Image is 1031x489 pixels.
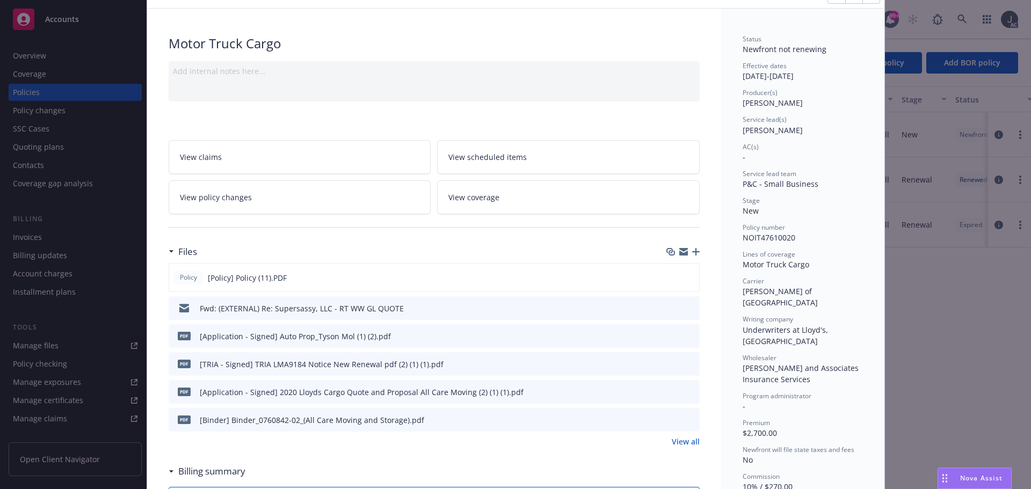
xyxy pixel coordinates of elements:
span: Wholesaler [743,353,776,362]
button: download file [669,303,677,314]
button: Nova Assist [938,468,1012,489]
a: View scheduled items [437,140,700,174]
h3: Billing summary [178,464,245,478]
span: Service lead team [743,169,796,178]
span: Underwriters at Lloyd's, [GEOGRAPHIC_DATA] [743,325,830,346]
span: Producer(s) [743,88,778,97]
span: pdf [178,332,191,340]
button: preview file [686,414,695,426]
span: Policy [178,273,199,282]
span: $2,700.00 [743,428,777,438]
span: Newfront will file state taxes and fees [743,445,854,454]
a: View claims [169,140,431,174]
span: View scheduled items [448,151,527,163]
button: download file [669,414,677,426]
a: View coverage [437,180,700,214]
div: Add internal notes here... [173,65,695,77]
button: preview file [686,386,695,398]
span: View policy changes [180,192,252,203]
span: Motor Truck Cargo [743,259,809,269]
div: Files [169,245,197,259]
span: [PERSON_NAME] [743,98,803,108]
div: [Binder] Binder_0760842-02_(All Care Moving and Storage).pdf [200,414,424,426]
span: Program administrator [743,391,811,400]
span: Nova Assist [960,473,1003,483]
span: Newfront not renewing [743,44,826,54]
span: Policy number [743,223,785,232]
div: [Application - Signed] 2020 Lloyds Cargo Quote and Proposal All Care Moving (2) (1) (1).pdf [200,386,524,398]
span: [PERSON_NAME] [743,125,803,135]
span: View coverage [448,192,499,203]
span: Stage [743,196,760,205]
div: Billing summary [169,464,245,478]
span: pdf [178,388,191,396]
span: NOIT47610020 [743,232,795,243]
span: pdf [178,360,191,368]
span: No [743,455,753,465]
button: preview file [686,331,695,342]
button: preview file [685,272,695,283]
a: View policy changes [169,180,431,214]
span: [PERSON_NAME] and Associates Insurance Services [743,363,861,384]
span: View claims [180,151,222,163]
button: preview file [686,303,695,314]
a: View all [672,436,700,447]
span: Lines of coverage [743,250,795,259]
span: Commission [743,472,780,481]
span: New [743,206,759,216]
span: AC(s) [743,142,759,151]
button: download file [669,359,677,370]
div: [DATE] - [DATE] [743,61,863,82]
span: Status [743,34,761,43]
span: P&C - Small Business [743,179,818,189]
span: pdf [178,415,191,424]
span: [PERSON_NAME] of [GEOGRAPHIC_DATA] [743,286,818,308]
span: - [743,401,745,411]
span: Writing company [743,315,793,324]
h3: Files [178,245,197,259]
div: Motor Truck Cargo [169,34,700,53]
div: Fwd: (EXTERNAL) Re: Supersassy, LLC - RT WW GL QUOTE [200,303,404,314]
div: [Application - Signed] Auto Prop_Tyson Mol (1) (2).pdf [200,331,391,342]
button: download file [669,386,677,398]
span: - [743,152,745,162]
button: download file [668,272,677,283]
span: Service lead(s) [743,115,787,124]
button: preview file [686,359,695,370]
div: [TRIA - Signed] TRIA LMA9184 Notice New Renewal pdf (2) (1) (1).pdf [200,359,444,370]
button: download file [669,331,677,342]
div: Drag to move [938,468,952,488]
span: Premium [743,418,770,427]
span: Effective dates [743,61,787,70]
span: Carrier [743,276,764,286]
span: [Policy] Policy (11).PDF [208,272,287,283]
